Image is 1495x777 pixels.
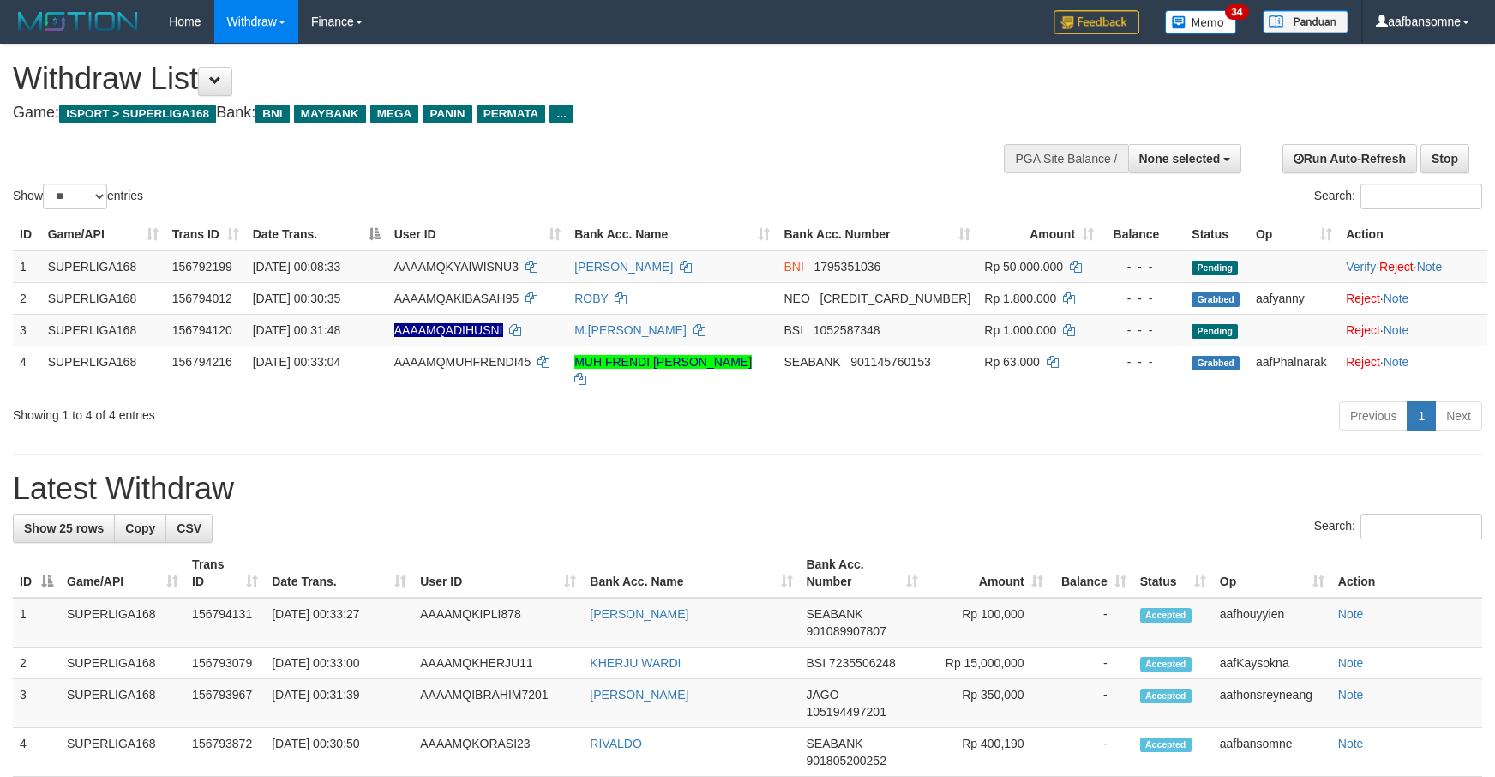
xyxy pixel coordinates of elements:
span: BSI [784,323,803,337]
th: Date Trans.: activate to sort column descending [246,219,387,250]
td: SUPERLIGA168 [41,250,165,283]
td: Rp 15,000,000 [925,647,1050,679]
td: 156793967 [185,679,265,728]
td: AAAAMQKORASI23 [413,728,583,777]
a: 1 [1407,401,1436,431]
td: 1 [13,598,60,647]
td: - [1050,598,1133,647]
span: 156792199 [172,260,232,274]
span: Rp 63.000 [984,355,1040,369]
th: ID: activate to sort column descending [13,549,60,598]
td: 2 [13,647,60,679]
td: aafyanny [1249,282,1339,314]
td: aafhouyyien [1213,598,1331,647]
td: SUPERLIGA168 [60,679,185,728]
a: Reject [1346,355,1380,369]
td: - [1050,679,1133,728]
input: Search: [1360,184,1482,209]
span: Accepted [1140,608,1192,623]
th: Trans ID: activate to sort column ascending [185,549,265,598]
span: AAAAMQAKIBASAH95 [394,292,519,305]
span: Rp 1.000.000 [984,323,1056,337]
td: · [1339,282,1487,314]
a: Verify [1346,260,1376,274]
span: SEABANK [784,355,840,369]
a: Stop [1420,144,1469,173]
input: Search: [1360,514,1482,539]
td: SUPERLIGA168 [60,728,185,777]
a: KHERJU WARDI [590,656,681,670]
td: Rp 400,190 [925,728,1050,777]
span: [DATE] 00:33:04 [253,355,340,369]
td: 4 [13,346,41,395]
th: Action [1339,219,1487,250]
th: Bank Acc. Number: activate to sort column ascending [777,219,977,250]
a: CSV [165,514,213,543]
td: 156793079 [185,647,265,679]
span: 34 [1225,4,1248,20]
span: Copy 5859459297850900 to clipboard [820,292,970,305]
div: - - - [1108,353,1178,370]
span: PERMATA [477,105,546,123]
td: aafKaysokna [1213,647,1331,679]
th: User ID: activate to sort column ascending [413,549,583,598]
th: Balance: activate to sort column ascending [1050,549,1133,598]
th: Action [1331,549,1482,598]
td: [DATE] 00:33:27 [265,598,413,647]
span: SEABANK [807,607,863,621]
span: JAGO [807,688,839,702]
th: Game/API: activate to sort column ascending [41,219,165,250]
span: BSI [807,656,826,670]
td: Rp 350,000 [925,679,1050,728]
td: aafbansomne [1213,728,1331,777]
a: Show 25 rows [13,514,115,543]
td: 4 [13,728,60,777]
img: MOTION_logo.png [13,9,143,34]
a: Reject [1346,292,1380,305]
td: · [1339,346,1487,395]
a: Note [1338,737,1364,750]
a: Note [1338,656,1364,670]
span: AAAAMQKYAIWISNU3 [394,260,519,274]
span: 156794216 [172,355,232,369]
span: Copy 1795351036 to clipboard [814,260,880,274]
th: Status: activate to sort column ascending [1133,549,1213,598]
span: Copy 901145760153 to clipboard [850,355,930,369]
th: Bank Acc. Name: activate to sort column ascending [567,219,777,250]
span: Copy 105194497201 to clipboard [807,705,886,719]
span: SEABANK [807,737,863,750]
a: Note [1384,355,1409,369]
th: Game/API: activate to sort column ascending [60,549,185,598]
th: Op: activate to sort column ascending [1249,219,1339,250]
a: Reject [1346,323,1380,337]
th: Amount: activate to sort column ascending [977,219,1101,250]
th: Status [1185,219,1249,250]
span: Copy [125,521,155,535]
span: Show 25 rows [24,521,104,535]
span: Pending [1192,324,1238,339]
span: ISPORT > SUPERLIGA168 [59,105,216,123]
a: [PERSON_NAME] [590,688,688,702]
th: Trans ID: activate to sort column ascending [165,219,246,250]
label: Show entries [13,184,143,209]
span: Copy 901805200252 to clipboard [807,754,886,768]
h4: Game: Bank: [13,105,980,122]
td: SUPERLIGA168 [60,598,185,647]
a: Previous [1339,401,1408,431]
img: panduan.png [1263,10,1348,33]
span: Accepted [1140,689,1192,703]
td: AAAAMQIBRAHIM7201 [413,679,583,728]
th: Bank Acc. Name: activate to sort column ascending [583,549,799,598]
span: BNI [784,260,803,274]
td: 156794131 [185,598,265,647]
th: Amount: activate to sort column ascending [925,549,1050,598]
td: 3 [13,314,41,346]
span: Copy 7235506248 to clipboard [829,656,896,670]
div: Showing 1 to 4 of 4 entries [13,400,610,424]
span: [DATE] 00:31:48 [253,323,340,337]
span: Accepted [1140,657,1192,672]
td: AAAAMQKHERJU11 [413,647,583,679]
a: RIVALDO [590,737,641,750]
span: None selected [1139,152,1221,166]
span: MAYBANK [294,105,366,123]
